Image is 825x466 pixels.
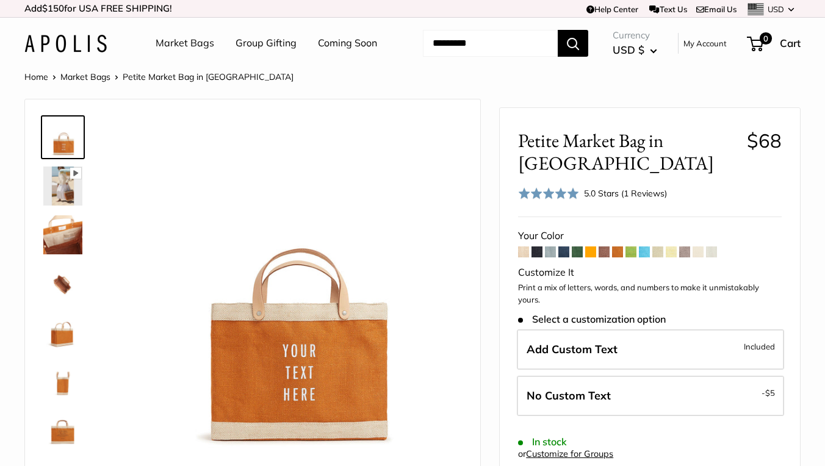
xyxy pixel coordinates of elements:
div: 5.0 Stars (1 Reviews) [584,186,667,199]
img: Petite Market Bag in Cognac [43,118,82,157]
img: Petite Market Bag in Cognac [43,215,82,254]
a: Customize for Groups [526,448,613,459]
span: Add Custom Text [527,342,618,356]
span: Petite Market Bag in [GEOGRAPHIC_DATA] [123,71,294,82]
img: Petite Market Bag in Cognac [43,167,82,206]
a: Group Gifting [236,34,297,52]
img: Apolis [24,35,107,52]
label: Leave Blank [517,376,784,416]
span: No Custom Text [527,389,611,403]
span: USD $ [613,43,644,56]
a: Petite Market Bag in Cognac [41,164,85,208]
img: Petite Market Bag in Cognac [43,410,82,450]
a: Market Bags [156,34,214,52]
div: 5.0 Stars (1 Reviews) [518,184,667,202]
span: $5 [765,388,775,398]
a: Coming Soon [318,34,377,52]
a: Home [24,71,48,82]
img: Petite Market Bag in Cognac [123,118,462,457]
span: 0 [760,32,772,45]
p: Print a mix of letters, words, and numbers to make it unmistakably yours. [518,282,782,306]
label: Add Custom Text [517,329,784,370]
a: Market Bags [60,71,110,82]
img: Petite Market Bag in Cognac [43,264,82,303]
a: Petite Market Bag in Cognac [41,213,85,257]
div: or [518,446,613,462]
span: Select a customization option [518,314,665,325]
a: Email Us [696,4,737,14]
a: Help Center [586,4,638,14]
span: - [762,385,775,400]
a: My Account [683,36,727,51]
button: Search [558,30,588,57]
a: Petite Market Bag in Cognac [41,408,85,452]
nav: Breadcrumb [24,69,294,85]
input: Search... [423,30,558,57]
span: Cart [780,37,801,49]
div: Customize It [518,263,782,282]
a: Petite Market Bag in Cognac [41,262,85,306]
a: Petite Market Bag in Cognac [41,115,85,159]
a: Petite Market Bag in Cognac [41,310,85,354]
span: Included [744,339,775,354]
div: Your Color [518,227,782,245]
a: Text Us [649,4,686,14]
img: Petite Market Bag in Cognac [43,313,82,352]
a: Petite Market Bag in Cognac [41,359,85,403]
span: $68 [747,129,782,152]
span: In stock [518,436,566,447]
img: Petite Market Bag in Cognac [43,362,82,401]
span: Petite Market Bag in [GEOGRAPHIC_DATA] [518,129,737,174]
a: 0 Cart [748,34,801,53]
span: Currency [613,27,657,44]
span: $150 [42,2,64,14]
span: USD [768,4,784,14]
button: USD $ [613,40,657,60]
